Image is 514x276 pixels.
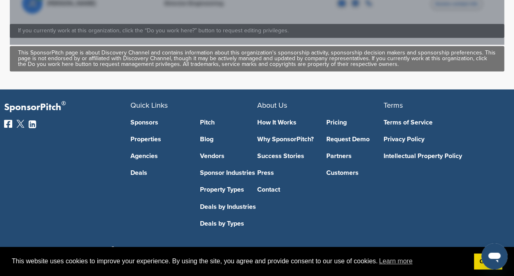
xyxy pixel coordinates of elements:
a: Pitch [200,119,257,126]
a: Request Demo [326,136,384,143]
a: Sponsors [130,119,188,126]
a: learn more about cookies [378,255,414,267]
span: ® [61,98,66,109]
a: Contact [257,186,314,193]
a: Deals [130,170,188,176]
a: Deals by Types [200,220,257,226]
a: Success Stories [257,153,314,159]
a: Sponsor Industries [200,170,257,176]
a: [EMAIL_ADDRESS][DOMAIN_NAME] [293,246,406,254]
iframe: Button to launch messaging window [481,243,507,269]
a: Deals by Industries [200,203,257,210]
a: [PHONE_NUMBER] [214,246,276,254]
a: Terms of Service [384,119,498,126]
a: Why SponsorPitch? [257,136,314,143]
a: Pricing [326,119,384,126]
a: dismiss cookie message [474,253,502,270]
a: Press [257,170,314,176]
a: Customers [326,170,384,176]
img: Facebook [4,120,12,128]
span: This website uses cookies to improve your experience. By using the site, you agree and provide co... [12,255,467,267]
div: This SponsorPitch page is about Discovery Channel and contains information about this organizatio... [18,50,496,67]
p: SponsorPitch [4,102,130,113]
img: Twitter [16,120,25,128]
a: Properties [130,136,188,143]
a: Privacy Policy [384,136,498,143]
a: Partners [326,153,384,159]
a: Intellectual Property Policy [384,153,498,159]
span: [STREET_ADDRESS][US_STATE] [109,246,197,253]
span: Terms [384,101,403,110]
span: Quick Links [130,101,168,110]
a: Agencies [130,153,188,159]
a: How It Works [257,119,314,126]
a: Vendors [200,153,257,159]
span: About Us [257,101,287,110]
a: Property Types [200,186,257,193]
a: Blog [200,136,257,143]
